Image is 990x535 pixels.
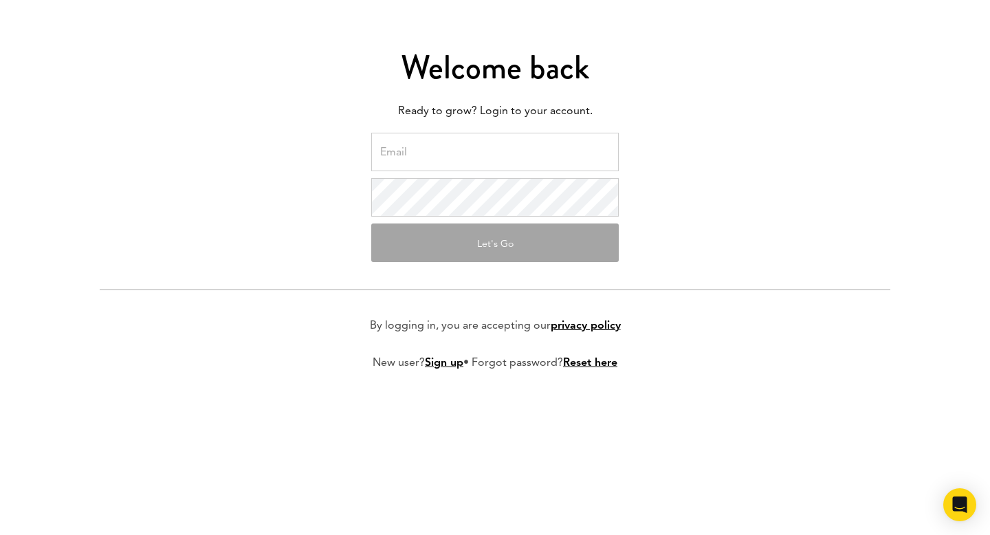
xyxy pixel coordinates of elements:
[551,320,621,331] a: privacy policy
[425,358,463,369] a: Sign up
[370,318,621,334] p: By logging in, you are accepting our
[401,44,589,91] span: Welcome back
[371,133,619,171] input: Email
[371,223,619,262] button: Let's Go
[943,488,976,521] div: Open Intercom Messenger
[100,101,890,122] p: Ready to grow? Login to your account.
[373,355,617,371] p: New user? • Forgot password?
[27,10,94,22] span: Підтримка
[563,358,617,369] a: Reset here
